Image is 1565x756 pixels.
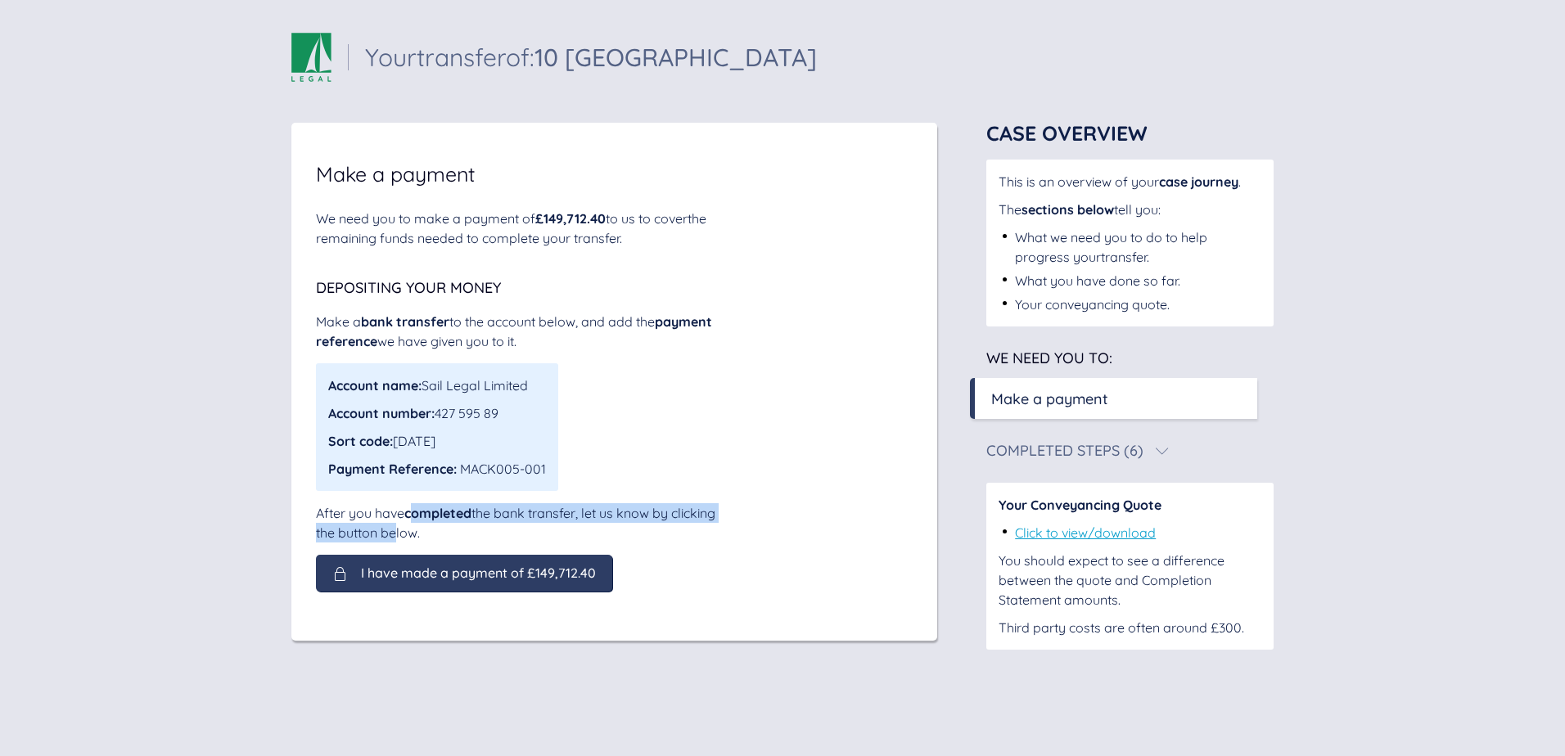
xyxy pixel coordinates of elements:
[328,431,546,451] div: [DATE]
[328,461,457,477] span: Payment Reference:
[328,376,546,395] div: Sail Legal Limited
[535,210,606,227] span: £149,712.40
[328,433,393,449] span: Sort code:
[1015,524,1156,541] a: Click to view/download
[999,618,1261,637] div: Third party costs are often around £300.
[1015,295,1170,314] div: Your conveyancing quote.
[316,278,501,297] span: Depositing your money
[986,120,1148,146] span: Case Overview
[316,503,725,542] div: After you have the bank transfer, let us know by clicking the button below.
[365,45,817,70] div: Your transfer of:
[534,42,817,73] span: 10 [GEOGRAPHIC_DATA]
[1022,201,1114,218] span: sections below
[991,388,1108,410] div: Make a payment
[328,405,435,421] span: Account number:
[316,312,725,351] div: Make a to the account below, and add the we have given you to it.
[361,565,596,580] span: I have made a payment of £149,712.40
[328,377,422,394] span: Account name:
[404,505,471,521] span: completed
[1015,227,1261,267] div: What we need you to do to help progress your transfer .
[986,443,1143,458] div: Completed Steps (6)
[316,164,475,184] span: Make a payment
[361,313,449,330] span: bank transfer
[328,403,546,423] div: 427 595 89
[999,172,1261,191] div: This is an overview of your .
[1015,271,1180,290] div: What you have done so far.
[986,349,1112,367] span: We need you to:
[999,551,1261,610] div: You should expect to see a difference between the quote and Completion Statement amounts.
[328,459,546,479] div: MACK005-001
[316,209,725,248] div: We need you to make a payment of to us to cover the remaining funds needed to complete your trans...
[1159,173,1238,190] span: case journey
[999,497,1161,513] span: Your Conveyancing Quote
[999,200,1261,219] div: The tell you:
